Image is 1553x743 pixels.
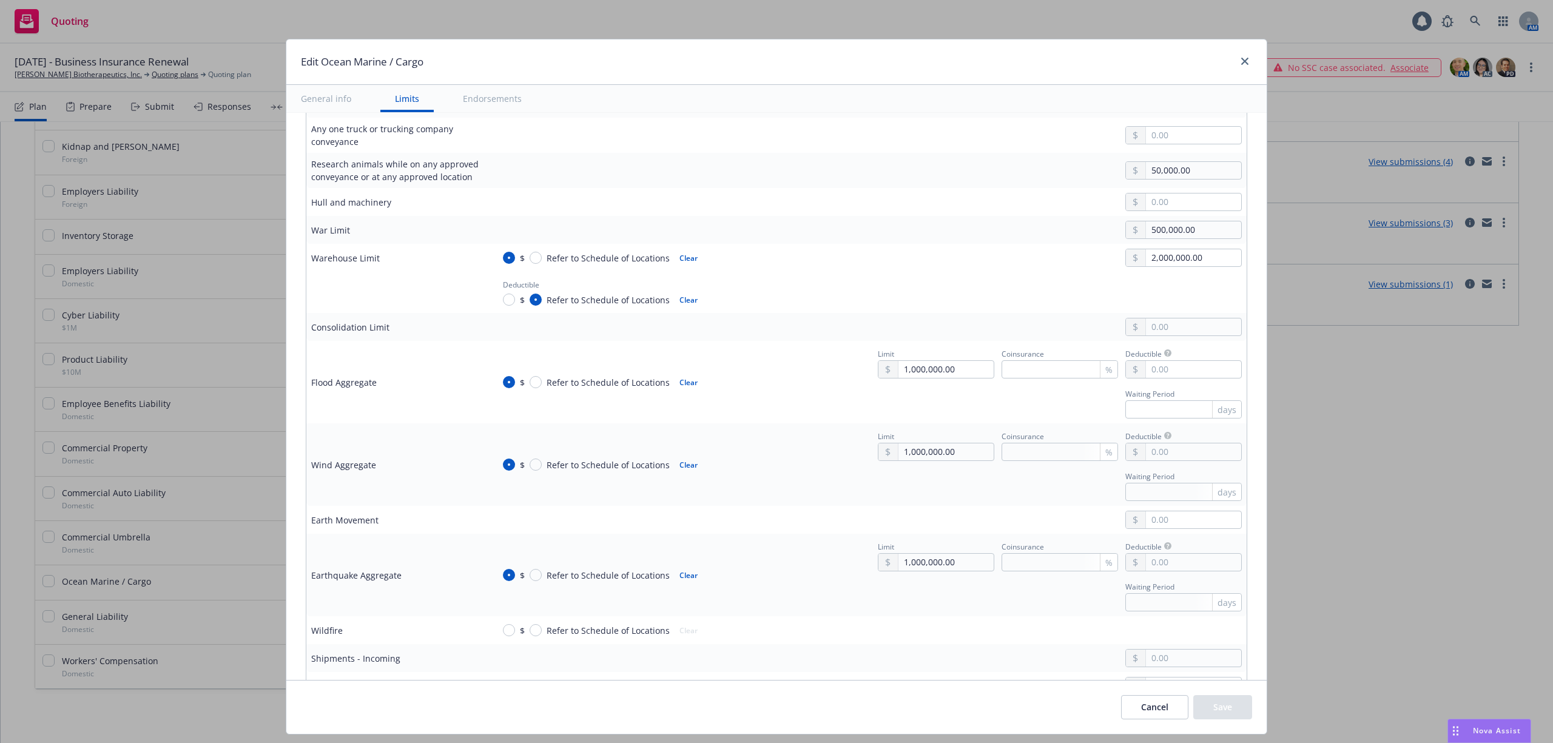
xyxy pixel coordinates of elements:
[1125,389,1174,399] span: Waiting Period
[311,224,350,237] div: War Limit
[503,294,515,306] input: $
[520,376,525,389] span: $
[286,85,366,112] button: General info
[311,123,483,148] div: Any one truck or trucking company conveyance
[380,85,434,112] button: Limits
[530,624,542,636] input: Refer to Schedule of Locations
[898,554,994,571] input: 0.00
[503,569,515,581] input: $
[1146,511,1241,528] input: 0.00
[311,459,376,471] div: Wind Aggregate
[672,456,705,473] button: Clear
[530,569,542,581] input: Refer to Schedule of Locations
[1002,542,1044,552] span: Coinsurance
[672,291,705,308] button: Clear
[311,652,400,665] div: Shipments - Incoming
[1146,650,1241,667] input: 0.00
[520,294,525,306] span: $
[1125,471,1174,482] span: Waiting Period
[1146,677,1241,694] input: 0.00
[448,85,536,112] button: Endorsements
[503,624,515,636] input: $
[1448,719,1463,742] div: Drag to move
[898,443,994,460] input: 0.00
[1002,431,1044,442] span: Coinsurance
[1146,162,1241,179] input: 0.00
[530,459,542,471] input: Refer to Schedule of Locations
[311,158,483,183] div: Research animals while on any approved conveyance or at any approved location
[672,566,705,583] button: Clear
[898,361,994,378] input: 0.00
[301,54,423,70] h1: Edit Ocean Marine / Cargo
[311,569,402,582] div: Earthquake Aggregate
[1146,193,1241,210] input: 0.00
[547,624,670,637] span: Refer to Schedule of Locations
[672,249,705,266] button: Clear
[503,280,539,290] span: Deductible
[311,196,391,209] div: Hull and machinery
[878,431,894,442] span: Limit
[1105,446,1113,459] span: %
[547,376,670,389] span: Refer to Schedule of Locations
[520,624,525,637] span: $
[520,252,525,264] span: $
[1146,249,1241,266] input: 0.00
[1002,349,1044,359] span: Coinsurance
[1218,403,1236,416] span: days
[1105,363,1113,376] span: %
[1146,127,1241,144] input: 0.00
[530,376,542,388] input: Refer to Schedule of Locations
[1121,695,1188,719] button: Cancel
[1146,554,1241,571] input: 0.00
[1218,486,1236,499] span: days
[1125,349,1162,359] span: Deductible
[547,459,670,471] span: Refer to Schedule of Locations
[311,680,400,693] div: Shipments - Outgoing
[1218,596,1236,609] span: days
[1105,556,1113,569] span: %
[530,252,542,264] input: Refer to Schedule of Locations
[311,514,379,526] div: Earth Movement
[1473,725,1521,736] span: Nova Assist
[1146,318,1241,335] input: 0.00
[311,376,377,389] div: Flood Aggregate
[1125,431,1162,442] span: Deductible
[311,321,389,334] div: Consolidation Limit
[503,376,515,388] input: $
[520,459,525,471] span: $
[520,569,525,582] span: $
[547,569,670,582] span: Refer to Schedule of Locations
[1238,54,1252,69] a: close
[503,459,515,471] input: $
[1146,361,1241,378] input: 0.00
[1125,542,1162,552] span: Deductible
[311,252,380,264] div: Warehouse Limit
[672,374,705,391] button: Clear
[530,294,542,306] input: Refer to Schedule of Locations
[311,624,343,637] div: Wildfire
[1146,221,1241,238] input: 0.00
[547,294,670,306] span: Refer to Schedule of Locations
[878,349,894,359] span: Limit
[503,252,515,264] input: $
[547,252,670,264] span: Refer to Schedule of Locations
[1447,719,1531,743] button: Nova Assist
[1125,582,1174,592] span: Waiting Period
[878,542,894,552] span: Limit
[1146,443,1241,460] input: 0.00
